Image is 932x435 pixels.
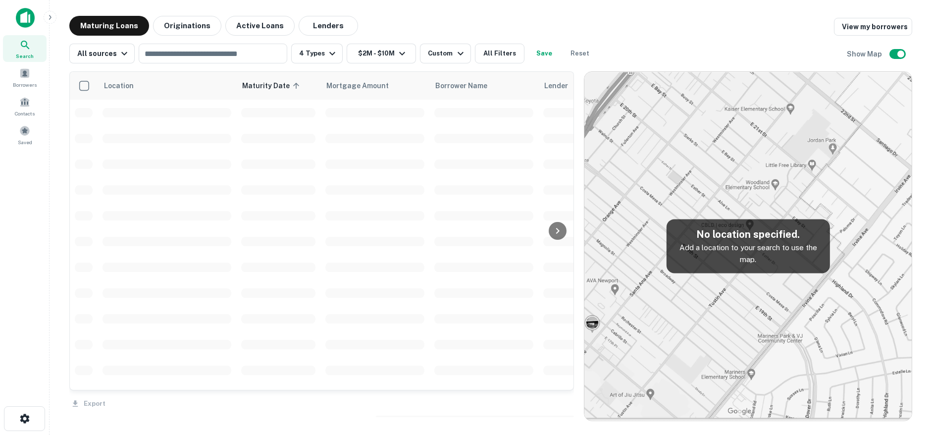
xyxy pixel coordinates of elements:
[242,80,303,92] span: Maturity Date
[564,44,596,63] button: Reset
[3,121,47,148] a: Saved
[15,109,35,117] span: Contacts
[584,72,912,421] img: map-placeholder.webp
[847,49,883,59] h6: Show Map
[882,324,932,372] iframe: Chat Widget
[435,80,487,92] span: Borrower Name
[674,227,822,242] h5: No location specified.
[3,35,47,62] a: Search
[347,44,416,63] button: $2M - $10M
[528,44,560,63] button: Save your search to get updates of matches that match your search criteria.
[18,138,32,146] span: Saved
[98,72,236,100] th: Location
[674,242,822,265] p: Add a location to your search to use the map.
[326,80,402,92] span: Mortgage Amount
[77,48,130,59] div: All sources
[291,44,343,63] button: 4 Types
[13,81,37,89] span: Borrowers
[544,80,568,92] span: Lender
[236,72,320,100] th: Maturity Date
[428,48,466,59] div: Custom
[538,72,697,100] th: Lender
[834,18,912,36] a: View my borrowers
[420,44,470,63] button: Custom
[3,93,47,119] a: Contacts
[104,80,134,92] span: Location
[320,72,429,100] th: Mortgage Amount
[16,52,34,60] span: Search
[225,16,295,36] button: Active Loans
[475,44,524,63] button: All Filters
[299,16,358,36] button: Lenders
[153,16,221,36] button: Originations
[3,64,47,91] a: Borrowers
[429,72,538,100] th: Borrower Name
[69,16,149,36] button: Maturing Loans
[69,44,135,63] button: All sources
[16,8,35,28] img: capitalize-icon.png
